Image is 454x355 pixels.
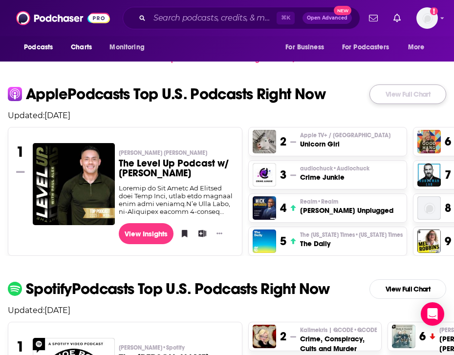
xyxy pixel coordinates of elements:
[280,329,286,344] h3: 2
[300,239,403,249] h3: The Daily
[417,230,441,253] img: The Mel Robbins Podcast
[303,12,352,24] button: Open AdvancedNew
[300,334,377,354] h3: Crime, Conspiracy, Cults and Murder
[277,12,295,24] span: ⌘ K
[416,7,438,29] span: Logged in as BerkMarc
[280,134,286,149] h3: 2
[119,344,235,352] p: Joe Rogan • Spotify
[300,198,393,215] a: Realm•Realm[PERSON_NAME] Unplugged
[416,7,438,29] button: Show profile menu
[103,38,157,57] button: open menu
[8,282,22,296] img: spotify Icon
[300,165,369,172] span: audiochuck
[300,165,369,182] a: audiochuck•AudiochuckCrime Junkie
[317,198,338,205] span: • Realm
[285,41,324,54] span: For Business
[65,38,98,57] a: Charts
[336,38,403,57] button: open menu
[280,201,286,215] h3: 4
[24,41,53,54] span: Podcasts
[307,16,347,21] span: Open Advanced
[334,6,351,15] span: New
[300,326,377,334] span: Kallmekris | QCODE
[300,326,377,334] p: Kallmekris | QCODE • QCODE
[300,231,403,239] span: The [US_STATE] Times
[342,41,389,54] span: For Podcasters
[365,10,382,26] a: Show notifications dropdown
[195,226,205,241] button: Add to List
[300,131,390,149] a: Apple TV+ / [GEOGRAPHIC_DATA]Unicorn Girl
[253,130,276,153] img: Unicorn Girl
[419,329,426,344] h3: 6
[300,165,369,172] p: audiochuck • Audiochuck
[300,198,338,206] span: Realm
[445,201,451,215] h3: 8
[109,41,144,54] span: Monitoring
[389,10,405,26] a: Show notifications dropdown
[26,86,325,102] p: Apple Podcasts Top U.S. Podcasts Right Now
[8,87,22,101] img: apple Icon
[119,159,235,178] h3: The Level Up Podcast w/ [PERSON_NAME]
[417,196,441,220] img: Exit Paradox
[253,230,276,253] img: The Daily
[253,163,276,187] img: Crime Junkie
[300,131,390,139] span: Apple TV+ / [GEOGRAPHIC_DATA]
[408,41,425,54] span: More
[123,7,360,29] div: Search podcasts, credits, & more...
[355,231,403,238] span: • [US_STATE] Times
[280,167,286,182] h3: 3
[445,234,451,249] h3: 9
[369,279,446,299] a: View Full Chart
[162,344,185,351] span: • Spotify
[253,196,276,220] img: Mick Unplugged
[253,325,276,348] img: Crime, Conspiracy, Cults and Murder
[300,131,390,139] p: Apple TV+ / Seven Hills
[445,134,451,149] h3: 6
[392,325,415,348] img: Matt and Shane's Secret Podcast
[119,149,235,157] p: Paul Alex Espinoza
[16,9,110,27] img: Podchaser - Follow, Share and Rate Podcasts
[300,231,403,249] a: The [US_STATE] Times•[US_STATE] TimesThe Daily
[300,206,393,215] h3: [PERSON_NAME] Unplugged
[300,326,377,354] a: Kallmekris | QCODE•QCODECrime, Conspiracy, Cults and Murder
[300,139,390,149] h3: Unicorn Girl
[300,198,393,206] p: Realm • Realm
[213,229,226,238] button: Show More Button
[26,281,330,297] p: Spotify Podcasts Top U.S. Podcasts Right Now
[16,143,24,161] h3: 1
[300,172,369,182] h3: Crime Junkie
[417,130,441,153] img: Good Hang with Amy Poehler
[119,149,207,157] span: [PERSON_NAME] [PERSON_NAME]
[279,38,336,57] button: open menu
[280,234,286,249] h3: 5
[119,223,174,244] a: View Insights
[150,10,277,26] input: Search podcasts, credits, & more...
[33,143,115,225] img: The Level Up Podcast w/ Paul Alex
[71,41,92,54] span: Charts
[17,38,65,57] button: open menu
[353,327,377,334] span: • QCODE
[333,165,369,172] span: • Audiochuck
[119,149,235,184] a: [PERSON_NAME] [PERSON_NAME]The Level Up Podcast w/ [PERSON_NAME]
[417,163,441,187] img: Huberman Lab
